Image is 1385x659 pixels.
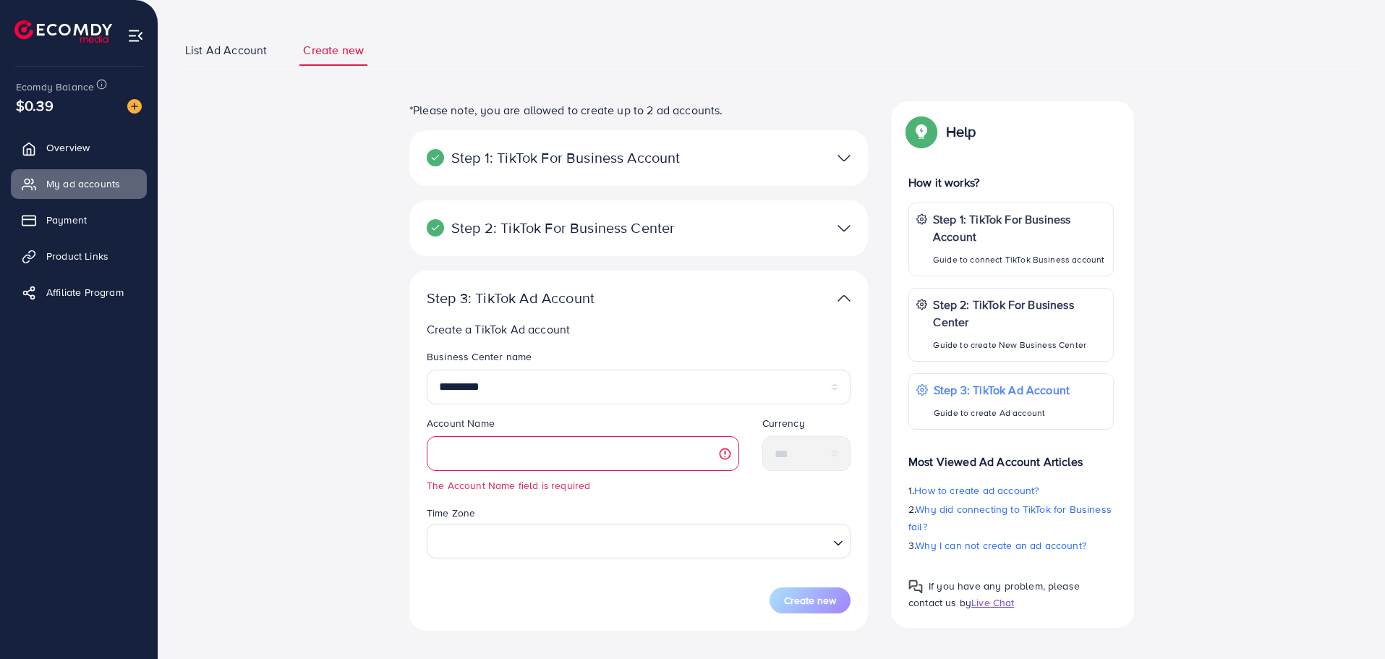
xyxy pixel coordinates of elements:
p: Step 1: TikTok For Business Account [427,149,702,166]
img: Popup guide [908,579,923,594]
span: Create new [784,593,836,608]
a: Product Links [11,242,147,271]
p: Guide to create New Business Center [933,336,1106,354]
span: Affiliate Program [46,285,124,299]
a: My ad accounts [11,169,147,198]
span: List Ad Account [185,42,267,59]
p: Step 2: TikTok For Business Center [933,296,1106,331]
iframe: Chat [1324,594,1374,648]
span: Live Chat [971,595,1014,610]
p: 3. [908,537,1114,554]
legend: Account Name [427,416,739,436]
small: The Account Name field is required [427,478,739,493]
p: Step 1: TikTok For Business Account [933,211,1106,245]
p: Guide to create Ad account [934,404,1070,422]
a: Affiliate Program [11,278,147,307]
span: Why did connecting to TikTok for Business fail? [908,502,1112,534]
span: How to create ad account? [914,483,1039,498]
a: Overview [11,133,147,162]
legend: Currency [762,416,851,436]
p: *Please note, you are allowed to create up to 2 ad accounts. [409,101,868,119]
input: Search for option [433,527,827,554]
p: Most Viewed Ad Account Articles [908,441,1114,470]
img: TikTok partner [838,148,851,169]
span: Product Links [46,249,108,263]
p: Step 2: TikTok For Business Center [427,219,702,237]
button: Create new [770,587,851,613]
p: 2. [908,501,1114,535]
p: How it works? [908,174,1114,191]
a: Payment [11,205,147,234]
span: Why I can not create an ad account? [916,538,1086,553]
img: TikTok partner [838,288,851,309]
span: Ecomdy Balance [16,80,94,94]
legend: Business Center name [427,349,851,370]
p: Guide to connect TikTok Business account [933,251,1106,268]
div: Search for option [427,524,851,558]
span: $0.39 [16,95,54,116]
span: My ad accounts [46,177,120,191]
p: Step 3: TikTok Ad Account [934,381,1070,399]
img: Popup guide [908,119,934,145]
p: Create a TikTok Ad account [427,320,856,338]
p: Help [946,123,976,140]
p: Step 3: TikTok Ad Account [427,289,702,307]
span: Payment [46,213,87,227]
span: Create new [303,42,364,59]
img: logo [14,20,112,43]
p: 1. [908,482,1114,499]
img: menu [127,27,144,44]
img: TikTok partner [838,218,851,239]
label: Time Zone [427,506,475,520]
img: image [127,99,142,114]
span: If you have any problem, please contact us by [908,579,1080,610]
span: Overview [46,140,90,155]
